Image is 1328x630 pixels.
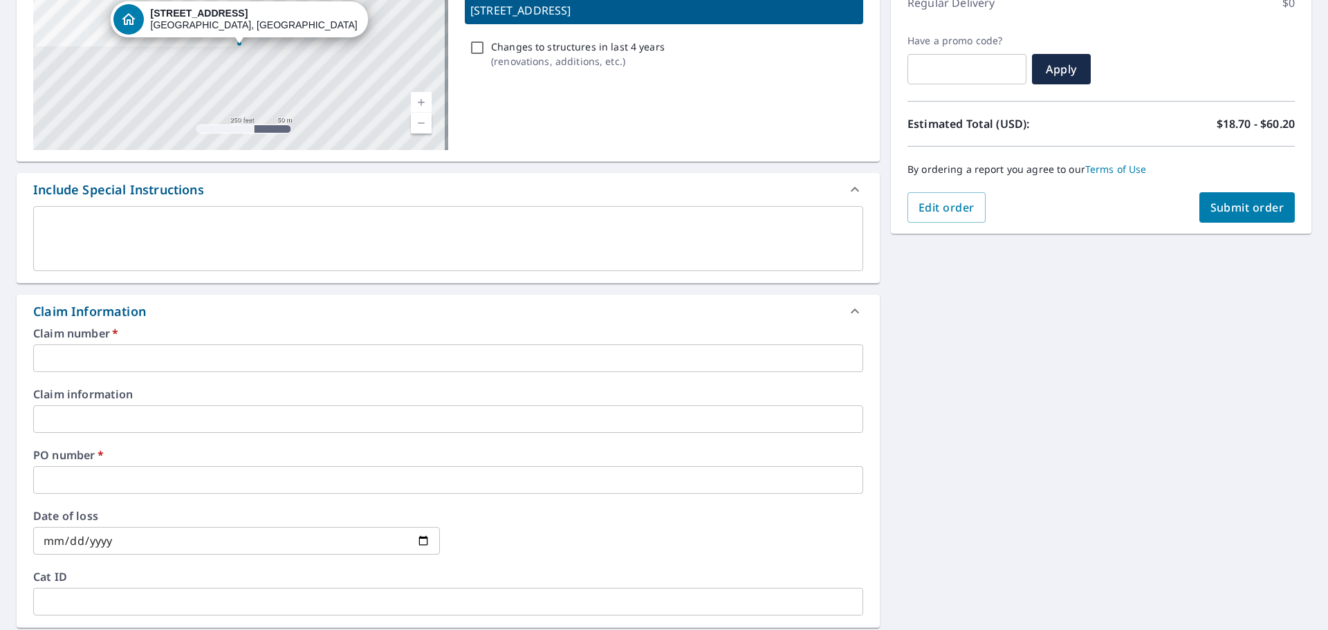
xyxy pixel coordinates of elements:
[411,92,432,113] a: Current Level 17, Zoom In
[491,39,665,54] p: Changes to structures in last 4 years
[907,192,986,223] button: Edit order
[33,389,863,400] label: Claim information
[907,163,1295,176] p: By ordering a report you agree to our
[33,510,440,521] label: Date of loss
[33,571,863,582] label: Cat ID
[1210,200,1284,215] span: Submit order
[411,113,432,133] a: Current Level 17, Zoom Out
[33,180,204,199] div: Include Special Instructions
[1199,192,1295,223] button: Submit order
[151,8,358,31] div: [GEOGRAPHIC_DATA], [GEOGRAPHIC_DATA] 22664
[17,173,880,206] div: Include Special Instructions
[1032,54,1091,84] button: Apply
[919,200,975,215] span: Edit order
[907,115,1101,132] p: Estimated Total (USD):
[491,54,665,68] p: ( renovations, additions, etc. )
[111,1,368,44] div: Dropped pin, building 1, Residential property, 325 W Reservoir Rd Woodstock, VA 22664
[1217,115,1295,132] p: $18.70 - $60.20
[33,302,146,321] div: Claim Information
[33,450,863,461] label: PO number
[1043,62,1080,77] span: Apply
[1085,163,1147,176] a: Terms of Use
[470,2,858,19] p: [STREET_ADDRESS]
[151,8,248,19] strong: [STREET_ADDRESS]
[17,295,880,328] div: Claim Information
[907,35,1026,47] label: Have a promo code?
[33,328,863,339] label: Claim number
